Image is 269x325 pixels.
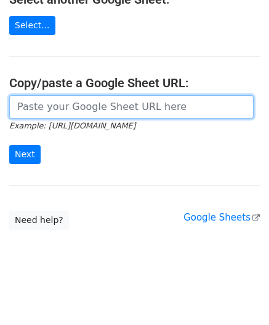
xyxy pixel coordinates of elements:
small: Example: [URL][DOMAIN_NAME] [9,121,135,130]
iframe: Chat Widget [207,266,269,325]
a: Need help? [9,211,69,230]
a: Google Sheets [183,212,260,223]
input: Paste your Google Sheet URL here [9,95,254,119]
h4: Copy/paste a Google Sheet URL: [9,76,260,90]
input: Next [9,145,41,164]
a: Select... [9,16,55,35]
